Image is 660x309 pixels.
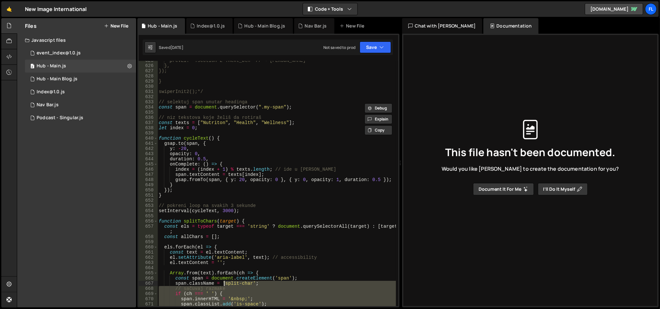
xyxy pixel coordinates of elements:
div: 637 [139,120,158,125]
div: 649 [139,182,158,188]
div: 627 [139,68,158,74]
button: New File [104,23,128,29]
div: 629 [139,79,158,84]
div: 664 [139,265,158,270]
div: 659 [139,239,158,245]
div: Not saved to prod [323,45,356,50]
div: 662 [139,255,158,260]
div: New File [340,23,367,29]
div: Saved [159,45,183,50]
div: Nav Bar.js [37,102,59,108]
span: Would you like [PERSON_NAME] to create the documentation for you? [442,165,619,172]
div: Hub - Main Blog.js [37,76,77,82]
div: 636 [139,115,158,120]
div: 646 [139,167,158,172]
div: Javascript files [17,34,136,47]
span: This file hasn't been documented. [445,147,615,157]
div: 655 [139,213,158,219]
div: 665 [139,270,158,276]
div: Nav Bar.js [305,23,327,29]
span: 2 [30,64,34,69]
div: 638 [139,125,158,131]
div: 670 [139,296,158,302]
button: I’ll do it myself [538,183,588,195]
div: 660 [139,245,158,250]
div: 666 [139,276,158,281]
a: [DOMAIN_NAME] [585,3,643,15]
div: 634 [139,105,158,110]
div: 645 [139,162,158,167]
div: 648 [139,177,158,182]
div: event_index@1.0.js [37,50,81,56]
h2: Files [25,22,37,29]
div: 667 [139,281,158,286]
div: Hub - Main Blog.js [245,23,285,29]
div: 630 [139,84,158,89]
a: 🤙 [1,1,17,17]
div: 663 [139,260,158,265]
div: 633 [139,99,158,105]
div: 657 [139,224,158,234]
div: 652 [139,198,158,203]
div: 642 [139,146,158,151]
div: 661 [139,250,158,255]
div: 15795/42190.js [25,47,136,60]
: 15795/46556.js [25,111,136,124]
div: 669 [139,291,158,296]
div: 647 [139,172,158,177]
div: 643 [139,151,158,156]
div: 658 [139,234,158,239]
div: 15795/44313.js [25,86,136,98]
div: 671 [139,302,158,307]
div: New Image International [25,5,87,13]
div: 651 [139,193,158,198]
div: 632 [139,94,158,99]
div: [DATE] [170,45,183,50]
div: 15795/46323.js [25,60,136,73]
button: Save [360,41,391,53]
div: Hub - Main.js [37,63,66,69]
div: 626 [139,63,158,68]
div: 653 [139,203,158,208]
div: 15795/46353.js [25,73,136,86]
a: Fl [645,3,657,15]
div: Index@1.0.js [197,23,225,29]
div: 644 [139,156,158,162]
div: 656 [139,219,158,224]
div: Documentation [483,18,538,34]
button: Debug [365,103,392,113]
div: 641 [139,141,158,146]
div: 668 [139,286,158,291]
div: 640 [139,136,158,141]
div: Index@1.0.js [37,89,65,95]
button: Explain [365,114,392,124]
div: 631 [139,89,158,94]
div: Chat with [PERSON_NAME] [402,18,482,34]
div: 650 [139,188,158,193]
div: 654 [139,208,158,213]
div: 628 [139,74,158,79]
div: 15795/46513.js [25,98,136,111]
button: Document it for me [473,183,534,195]
div: Hub - Main.js [148,23,177,29]
div: 635 [139,110,158,115]
div: 639 [139,131,158,136]
button: Copy [365,125,392,135]
div: Podcast - Singular.js [37,115,83,121]
button: Code + Tools [303,3,357,15]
